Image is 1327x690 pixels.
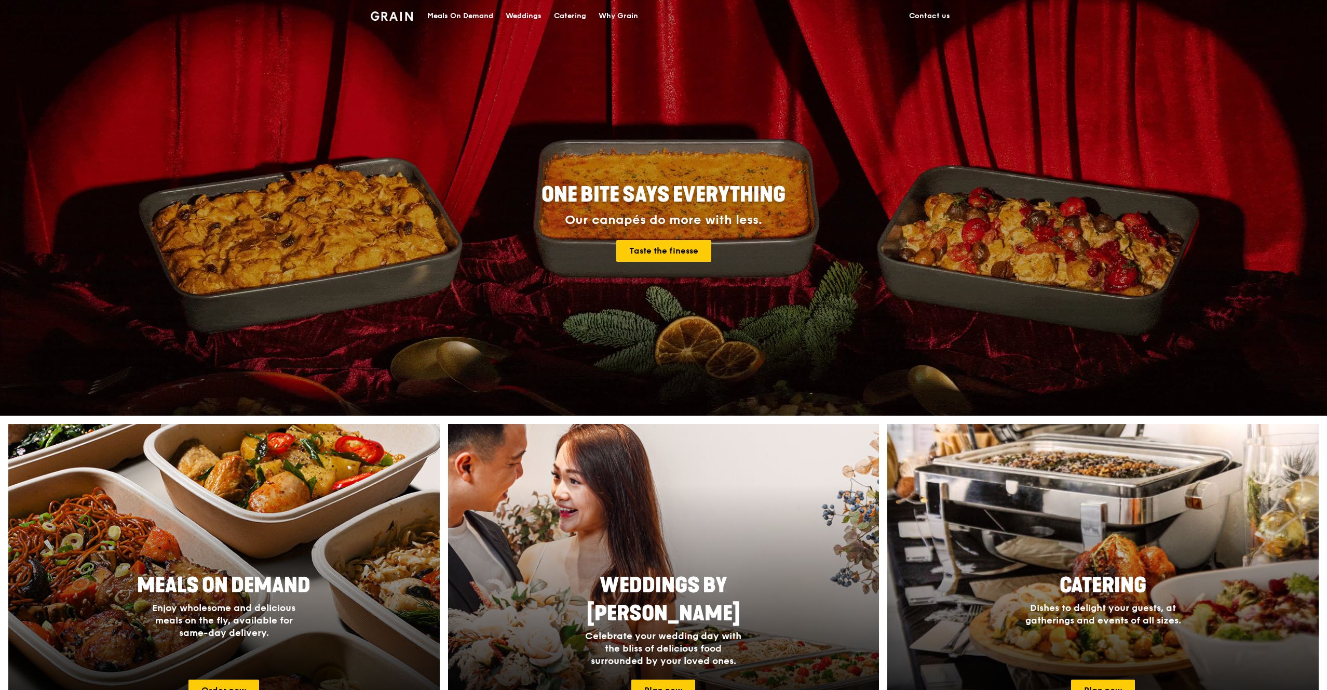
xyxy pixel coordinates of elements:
a: Weddings [499,1,548,32]
span: Catering [1060,573,1146,598]
img: Grain [371,11,413,21]
div: Catering [554,1,586,32]
div: Our canapés do more with less. [477,213,850,228]
span: Dishes to delight your guests, at gatherings and events of all sizes. [1025,602,1181,626]
span: Celebrate your wedding day with the bliss of delicious food surrounded by your loved ones. [585,630,741,667]
a: Taste the finesse [616,240,711,262]
div: Weddings [506,1,541,32]
a: Catering [548,1,592,32]
a: Why Grain [592,1,644,32]
a: Contact us [903,1,956,32]
span: Meals On Demand [137,573,310,598]
span: ONE BITE SAYS EVERYTHING [541,182,786,207]
div: Meals On Demand [427,1,493,32]
span: Enjoy wholesome and delicious meals on the fly, available for same-day delivery. [152,602,295,639]
span: Weddings by [PERSON_NAME] [587,573,740,626]
div: Why Grain [599,1,638,32]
